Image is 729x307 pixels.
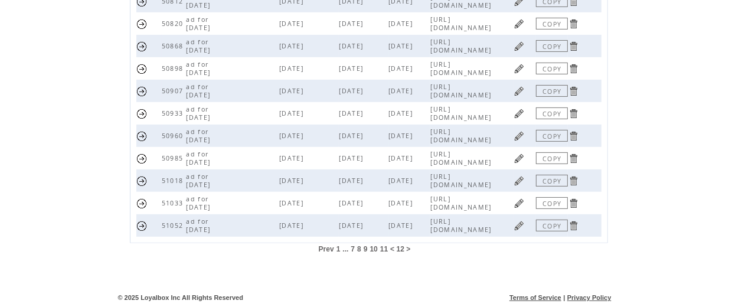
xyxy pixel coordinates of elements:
[319,245,334,253] span: Prev
[187,105,214,122] span: ad for [DATE]
[568,108,579,119] a: Click to delete page
[279,132,306,140] span: [DATE]
[136,108,148,119] a: Send this page URL by SMS
[388,87,416,95] span: [DATE]
[568,198,579,209] a: Click to delete page
[136,198,148,209] a: Send this page URL by SMS
[536,175,568,187] a: COPY
[536,18,568,30] a: COPY
[536,220,568,231] a: COPY
[162,221,187,230] span: 51052
[509,294,561,301] a: Terms of Service
[388,132,416,140] span: [DATE]
[568,153,579,164] a: Click to delete page
[568,220,579,231] a: Click to delete page
[279,221,306,230] span: [DATE]
[364,245,368,253] span: 9
[136,63,148,74] a: Send this page URL by SMS
[388,177,416,185] span: [DATE]
[567,294,612,301] a: Privacy Policy
[339,109,366,117] span: [DATE]
[279,64,306,73] span: [DATE]
[279,109,306,117] span: [DATE]
[279,87,306,95] span: [DATE]
[536,40,568,52] a: COPY
[187,172,214,189] span: ad for [DATE]
[339,154,366,162] span: [DATE]
[536,63,568,74] a: COPY
[187,60,214,77] span: ad for [DATE]
[339,132,366,140] span: [DATE]
[430,15,494,32] span: [URL][DOMAIN_NAME]
[187,128,214,144] span: ad for [DATE]
[563,294,565,301] span: |
[187,150,214,166] span: ad for [DATE]
[514,153,525,164] a: Click to edit page
[339,64,366,73] span: [DATE]
[514,108,525,119] a: Click to edit page
[536,85,568,97] a: COPY
[514,220,525,231] a: Click to edit page
[568,63,579,74] a: Click to delete page
[339,177,366,185] span: [DATE]
[388,154,416,162] span: [DATE]
[430,150,494,166] span: [URL][DOMAIN_NAME]
[339,42,366,50] span: [DATE]
[187,83,214,99] span: ad for [DATE]
[279,177,306,185] span: [DATE]
[370,245,378,253] a: 10
[136,18,148,30] a: Send this page URL by SMS
[136,130,148,142] a: Send this page URL by SMS
[336,245,341,253] span: 1
[514,18,525,30] a: Click to edit page
[162,64,187,73] span: 50898
[118,294,244,301] span: © 2025 Loyalbox Inc All Rights Reserved
[388,64,416,73] span: [DATE]
[536,107,568,119] a: COPY
[514,175,525,187] a: Click to edit page
[388,109,416,117] span: [DATE]
[351,245,355,253] a: 7
[390,245,410,253] span: < 12 >
[279,154,306,162] span: [DATE]
[388,42,416,50] span: [DATE]
[388,221,416,230] span: [DATE]
[357,245,361,253] a: 8
[162,177,187,185] span: 51018
[568,18,579,30] a: Click to delete page
[514,63,525,74] a: Click to edit page
[430,83,494,99] span: [URL][DOMAIN_NAME]
[380,245,388,253] a: 11
[388,19,416,28] span: [DATE]
[162,42,187,50] span: 50868
[279,42,306,50] span: [DATE]
[136,153,148,164] a: Send this page URL by SMS
[136,41,148,52] a: Send this page URL by SMS
[187,15,214,32] span: ad for [DATE]
[514,86,525,97] a: Click to edit page
[430,217,494,234] span: [URL][DOMAIN_NAME]
[568,41,579,52] a: Click to delete page
[536,130,568,142] a: COPY
[514,41,525,52] a: Click to edit page
[339,199,366,207] span: [DATE]
[136,220,148,231] a: Send this page URL by SMS
[342,245,348,253] span: ...
[568,86,579,97] a: Click to delete page
[187,217,214,234] span: ad for [DATE]
[514,198,525,209] a: Click to edit page
[162,132,187,140] span: 50960
[568,175,579,187] a: Click to delete page
[388,199,416,207] span: [DATE]
[162,109,187,117] span: 50933
[187,195,214,211] span: ad for [DATE]
[536,152,568,164] a: COPY
[536,197,568,209] a: COPY
[339,221,366,230] span: [DATE]
[162,87,187,95] span: 50907
[430,38,494,54] span: [URL][DOMAIN_NAME]
[162,19,187,28] span: 50820
[162,154,187,162] span: 50985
